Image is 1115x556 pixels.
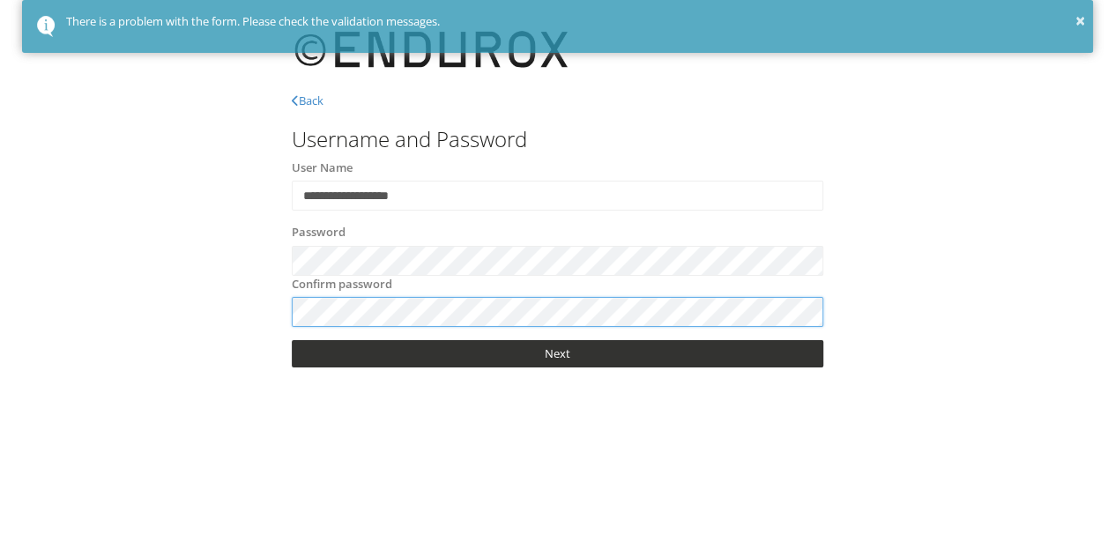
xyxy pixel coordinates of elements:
[292,128,823,151] h3: Username and Password
[292,276,392,293] label: Confirm password
[292,159,353,177] label: User Name
[292,224,346,241] label: Password
[1075,8,1085,34] button: ×
[66,13,1079,31] div: There is a problem with the form. Please check the validation messages.
[292,340,823,367] a: Next
[292,93,323,108] a: Back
